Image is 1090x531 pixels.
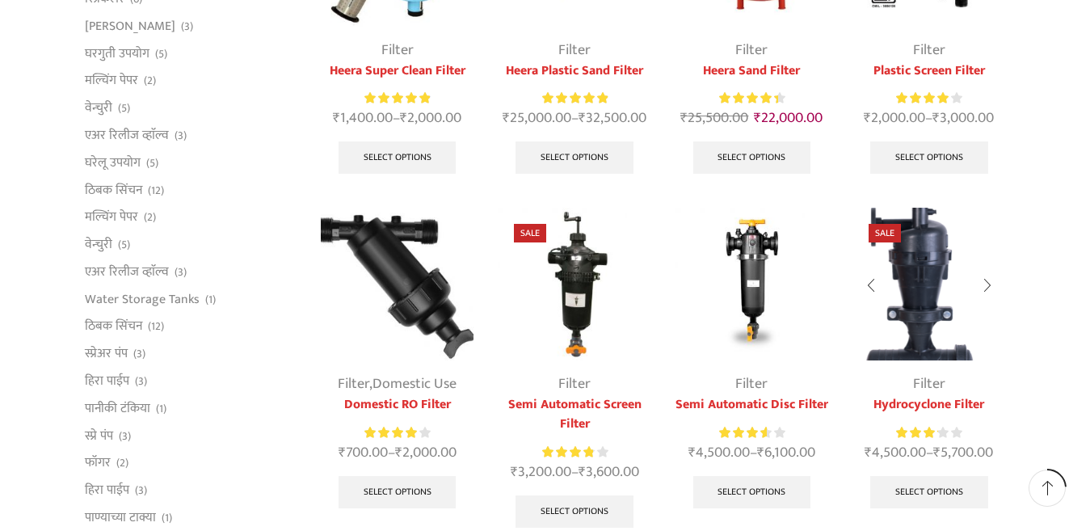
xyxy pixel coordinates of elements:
a: Select options for “Heera Sand Filter” [693,141,811,174]
a: वेन्चुरी [85,231,112,259]
div: Rated 3.67 out of 5 [719,424,785,441]
span: – [321,442,473,464]
a: Select options for “Plastic Screen Filter” [870,141,988,174]
span: (3) [135,373,147,390]
img: Hydrocyclone Filter [852,208,1005,360]
span: (12) [148,318,164,335]
bdi: 25,000.00 [503,106,571,130]
span: (3) [175,128,187,144]
img: Semi Automatic Screen Filter [498,208,650,360]
bdi: 1,400.00 [333,106,393,130]
a: Heera Sand Filter [675,61,828,81]
span: (1) [205,292,216,308]
bdi: 4,500.00 [688,440,750,465]
span: (3) [135,483,147,499]
bdi: 2,000.00 [395,440,457,465]
span: (1) [162,510,172,526]
bdi: 5,700.00 [933,440,993,465]
img: Y-Type-Filter [321,208,473,360]
span: (5) [155,46,167,62]
div: Rated 3.92 out of 5 [542,444,608,461]
span: (5) [118,100,130,116]
bdi: 2,000.00 [864,106,925,130]
span: ₹ [680,106,688,130]
a: हिरा पाईप [85,477,129,504]
span: (3) [133,346,145,362]
span: ₹ [757,440,764,465]
div: Rated 4.00 out of 5 [896,90,962,107]
a: Water Storage Tanks [85,285,200,313]
span: – [498,107,650,129]
a: Select options for “Heera Super Clean Filter” [339,141,457,174]
bdi: 6,100.00 [757,440,815,465]
span: (3) [181,19,193,35]
div: Rated 4.50 out of 5 [719,90,785,107]
span: ₹ [579,106,586,130]
a: Semi Automatic Disc Filter [675,395,828,415]
span: Rated out of 5 [719,90,778,107]
bdi: 22,000.00 [754,106,823,130]
span: – [321,107,473,129]
span: (12) [148,183,164,199]
a: Select options for “Domestic RO Filter” [339,476,457,508]
span: Sale [514,224,546,242]
a: एअर रिलीज व्हाॅल्व [85,258,169,285]
a: मल्चिंग पेपर [85,67,138,95]
a: Select options for “Semi Automatic Screen Filter” [516,495,633,528]
span: ₹ [865,440,872,465]
a: पानीकी टंकिया [85,394,150,422]
span: Rated out of 5 [364,90,430,107]
span: ₹ [333,106,340,130]
span: ₹ [688,440,696,465]
span: Rated out of 5 [896,424,938,441]
a: [PERSON_NAME] [85,12,175,40]
a: Filter [558,372,591,396]
a: Heera Super Clean Filter [321,61,473,81]
span: (5) [118,237,130,253]
a: Filter [381,38,414,62]
a: Plastic Screen Filter [852,61,1005,81]
a: ठिबक सिंचन [85,313,142,340]
a: मल्चिंग पेपर [85,204,138,231]
span: Rated out of 5 [542,444,594,461]
span: (3) [175,264,187,280]
div: , [321,373,473,395]
span: (2) [144,73,156,89]
a: वेन्चुरी [85,95,112,122]
a: Select options for “Heera Plastic Sand Filter” [516,141,633,174]
bdi: 3,200.00 [511,460,571,484]
bdi: 700.00 [339,440,388,465]
a: Filter [338,372,369,396]
a: Filter [735,372,768,396]
span: Rated out of 5 [364,424,417,441]
a: Heera Plastic Sand Filter [498,61,650,81]
span: – [852,107,1005,129]
a: Filter [558,38,591,62]
a: घरेलू उपयोग [85,149,141,176]
a: फॉगर [85,449,111,477]
div: Rated 5.00 out of 5 [364,90,430,107]
a: स्प्रेअर पंप [85,340,128,368]
bdi: 25,500.00 [680,106,748,130]
span: ₹ [395,440,402,465]
span: ₹ [864,106,871,130]
bdi: 32,500.00 [579,106,646,130]
a: घरगुती उपयोग [85,40,149,67]
span: ₹ [754,106,761,130]
span: ₹ [933,440,941,465]
span: ₹ [932,106,940,130]
span: (2) [144,209,156,225]
a: हिरा पाईप [85,368,129,395]
a: Filter [913,372,945,396]
bdi: 2,000.00 [400,106,461,130]
span: Rated out of 5 [542,90,608,107]
a: Select options for “Semi Automatic Disc Filter” [693,476,811,508]
a: Filter [735,38,768,62]
span: ₹ [503,106,510,130]
div: Rated 5.00 out of 5 [542,90,608,107]
a: पाण्याच्या टाक्या [85,504,156,531]
span: (3) [119,428,131,445]
a: Filter [913,38,945,62]
span: – [852,442,1005,464]
a: Select options for “Hydrocyclone Filter” [870,476,988,508]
